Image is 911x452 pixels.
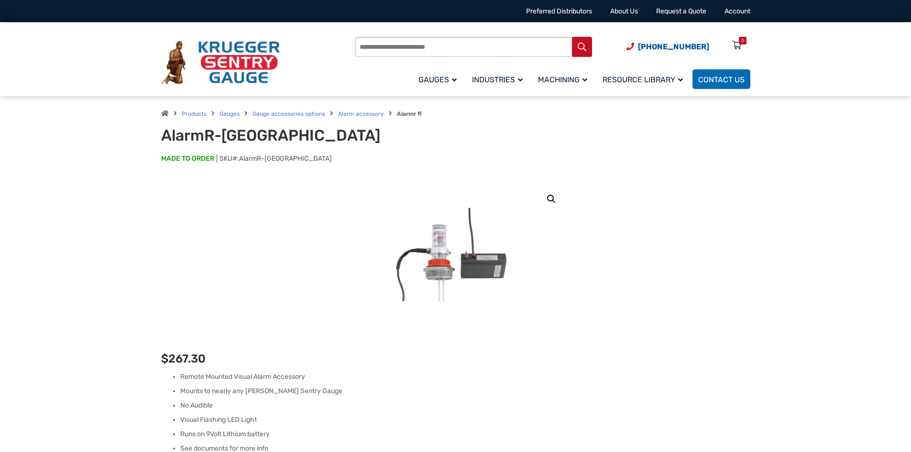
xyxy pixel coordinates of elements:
span: Resource Library [603,75,683,84]
a: Products [182,110,207,117]
a: Machining [532,68,597,90]
a: Resource Library [597,68,692,90]
span: [PHONE_NUMBER] [638,42,709,51]
a: Industries [466,68,532,90]
span: SKU#: [217,154,332,163]
li: Visual Flashing LED Light [180,415,750,425]
a: Alarm accessory [338,110,384,117]
a: Contact Us [692,69,750,89]
img: Krueger Sentry Gauge [161,41,280,85]
a: Request a Quote [656,7,706,15]
li: Runs on 9Volt Lithium battery [180,430,750,439]
li: No Audible [180,401,750,410]
strong: Alarmr fl [397,110,421,117]
a: Gauge accessories options [252,110,325,117]
a: Account [724,7,750,15]
a: About Us [610,7,638,15]
span: Gauges [418,75,457,84]
span: MADE TO ORDER [161,154,214,164]
a: Phone Number (920) 434-8860 [626,41,709,53]
bdi: 267.30 [161,352,206,365]
img: AlarmR-FL [384,183,527,326]
a: Gauges [220,110,240,117]
a: Preferred Distributors [526,7,592,15]
span: $ [161,352,168,365]
li: Remote Mounted Visual Alarm Accessory [180,372,750,382]
div: 0 [741,37,744,44]
a: Gauges [413,68,466,90]
span: Industries [472,75,523,84]
li: Mounts to nearly any [PERSON_NAME] Sentry Gauge [180,386,750,396]
span: Contact Us [698,75,745,84]
span: AlarmR-[GEOGRAPHIC_DATA] [239,154,332,163]
a: View full-screen image gallery [543,190,560,208]
span: Machining [538,75,587,84]
h1: AlarmR-[GEOGRAPHIC_DATA] [161,126,397,144]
